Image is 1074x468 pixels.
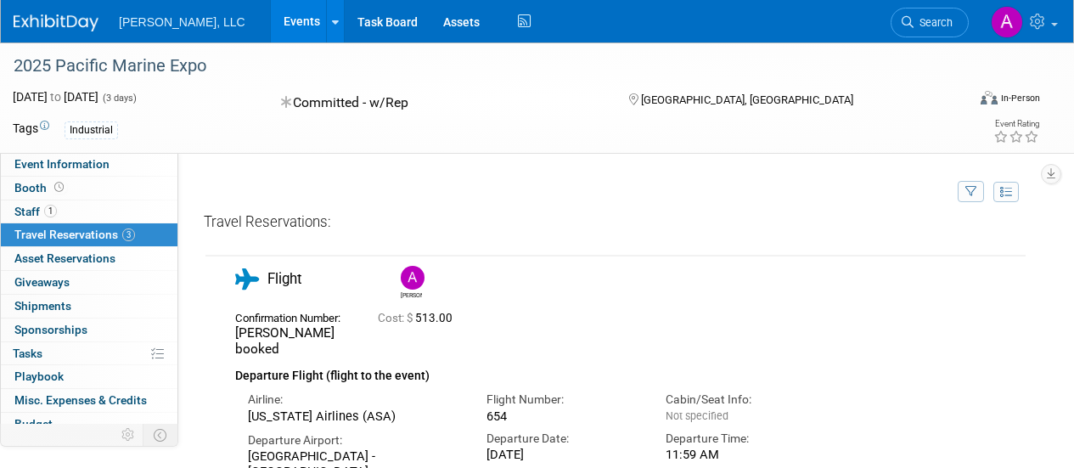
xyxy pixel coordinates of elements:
[991,6,1023,38] img: Alexius Emejom
[276,88,601,118] div: Committed - w/Rep
[1000,92,1040,104] div: In-Person
[486,392,640,408] div: Flight Number:
[267,270,301,287] span: Flight
[248,392,461,408] div: Airline:
[486,431,640,447] div: Departure Date:
[13,90,98,104] span: [DATE] [DATE]
[122,228,135,241] span: 3
[235,268,259,290] i: Flight
[486,447,640,462] div: [DATE]
[641,93,853,106] span: [GEOGRAPHIC_DATA], [GEOGRAPHIC_DATA]
[14,275,70,289] span: Giveaways
[235,325,335,357] span: [PERSON_NAME] booked
[14,369,64,383] span: Playbook
[44,205,57,217] span: 1
[914,16,953,29] span: Search
[48,90,64,104] span: to
[1,342,177,365] a: Tasks
[235,358,938,386] div: Departure Flight (flight to the event)
[890,88,1040,114] div: Event Format
[1,319,177,341] a: Sponsorships
[1,200,177,223] a: Staff1
[666,447,819,462] div: 11:59 AM
[14,157,110,171] span: Event Information
[378,312,415,324] span: Cost: $
[993,120,1039,128] div: Event Rating
[51,181,67,194] span: Booth not reserved yet
[401,290,422,300] div: Alexius Emejom
[14,14,98,31] img: ExhibitDay
[14,181,67,195] span: Booth
[1,247,177,270] a: Asset Reservations
[1,177,177,200] a: Booth
[14,299,71,313] span: Shipments
[143,424,178,446] td: Toggle Event Tabs
[235,307,352,325] div: Confirmation Number:
[891,8,969,37] a: Search
[1,389,177,412] a: Misc. Expenses & Credits
[486,409,640,424] div: 654
[248,409,461,424] div: [US_STATE] Airlines (ASA)
[666,409,728,422] span: Not specified
[13,120,49,139] td: Tags
[1,271,177,294] a: Giveaways
[666,431,819,447] div: Departure Time:
[14,417,53,431] span: Budget
[248,432,461,448] div: Departure Airport:
[14,228,135,241] span: Travel Reservations
[14,251,115,265] span: Asset Reservations
[396,266,426,300] div: Alexius Emejom
[1,223,177,246] a: Travel Reservations3
[666,392,819,408] div: Cabin/Seat Info:
[14,393,147,407] span: Misc. Expenses & Credits
[1,153,177,176] a: Event Information
[401,266,425,290] img: Alexius Emejom
[1,295,177,318] a: Shipments
[119,15,245,29] span: [PERSON_NAME], LLC
[8,51,953,82] div: 2025 Pacific Marine Expo
[981,91,998,104] img: Format-Inperson.png
[101,93,137,104] span: (3 days)
[204,212,1027,239] div: Travel Reservations:
[14,323,87,336] span: Sponsorships
[114,424,143,446] td: Personalize Event Tab Strip
[378,312,459,324] span: 513.00
[14,205,57,218] span: Staff
[65,121,118,139] div: Industrial
[965,187,977,198] i: Filter by Traveler
[1,365,177,388] a: Playbook
[13,347,42,360] span: Tasks
[1,413,177,436] a: Budget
